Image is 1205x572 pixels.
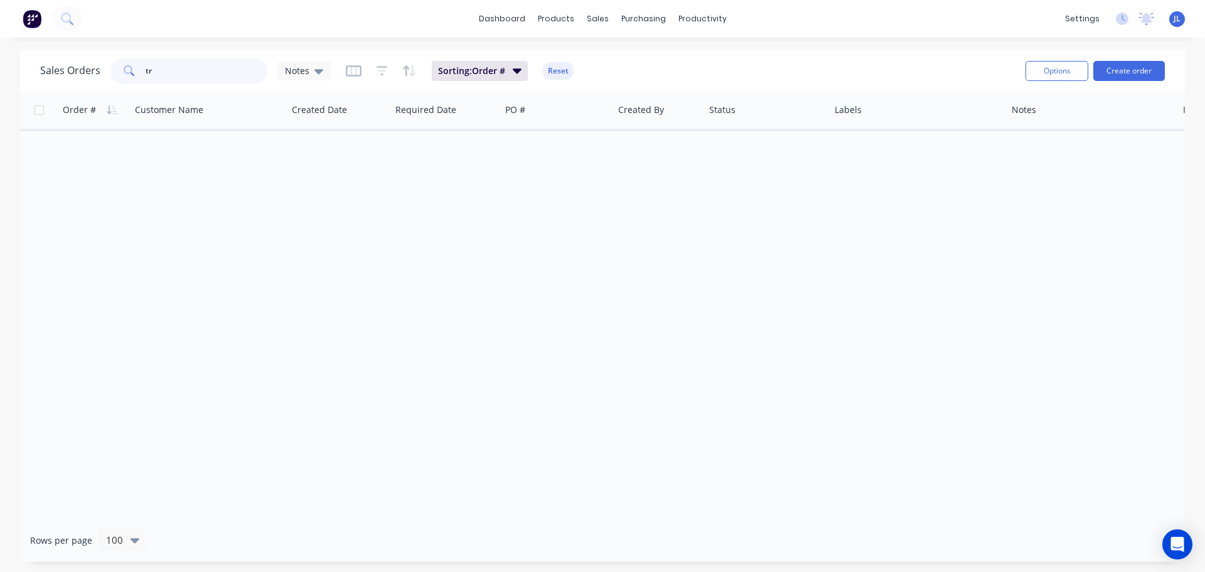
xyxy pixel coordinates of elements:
[505,104,525,116] div: PO #
[146,58,268,84] input: Search...
[1059,9,1106,28] div: settings
[432,61,528,81] button: Sorting:Order #
[292,104,347,116] div: Created Date
[618,104,664,116] div: Created By
[285,64,309,77] span: Notes
[543,62,574,80] button: Reset
[532,9,581,28] div: products
[672,9,733,28] div: productivity
[438,65,505,77] span: Sorting: Order #
[1012,104,1036,116] div: Notes
[30,534,92,547] span: Rows per page
[615,9,672,28] div: purchasing
[581,9,615,28] div: sales
[395,104,456,116] div: Required Date
[1162,529,1192,559] div: Open Intercom Messenger
[473,9,532,28] a: dashboard
[23,9,41,28] img: Factory
[63,104,96,116] div: Order #
[709,104,736,116] div: Status
[1174,13,1181,24] span: JL
[40,65,100,77] h1: Sales Orders
[1026,61,1088,81] button: Options
[1093,61,1165,81] button: Create order
[135,104,203,116] div: Customer Name
[835,104,862,116] div: Labels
